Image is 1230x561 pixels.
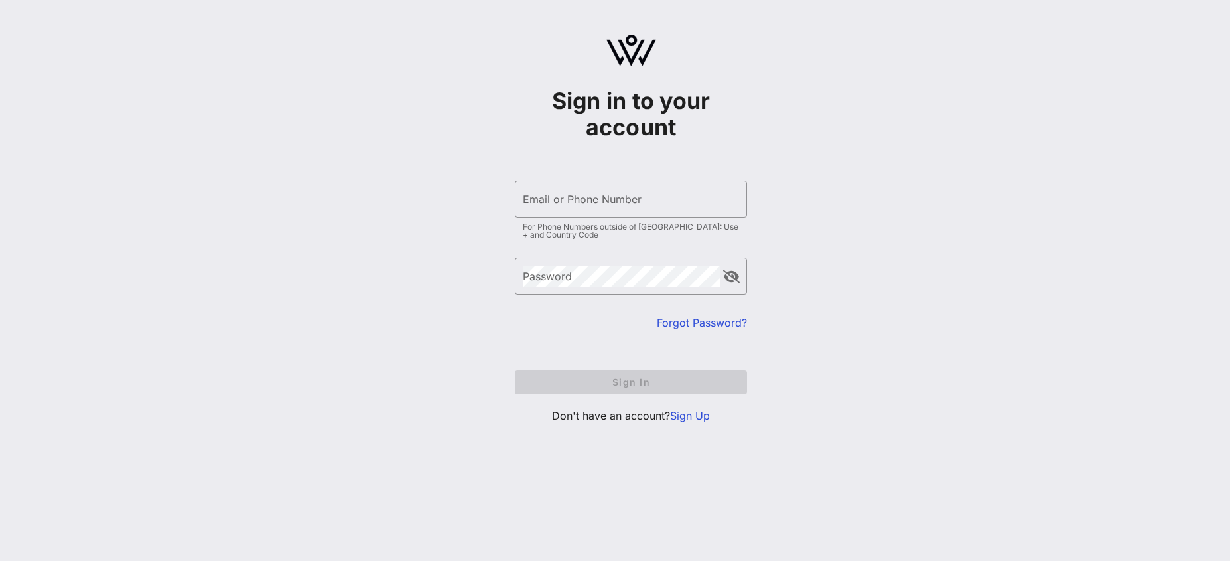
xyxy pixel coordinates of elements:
p: Don't have an account? [515,408,747,424]
a: Sign Up [670,409,710,422]
button: append icon [723,270,740,283]
h1: Sign in to your account [515,88,747,141]
div: For Phone Numbers outside of [GEOGRAPHIC_DATA]: Use + and Country Code [523,223,739,239]
a: Forgot Password? [657,316,747,329]
img: logo.svg [606,35,656,66]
